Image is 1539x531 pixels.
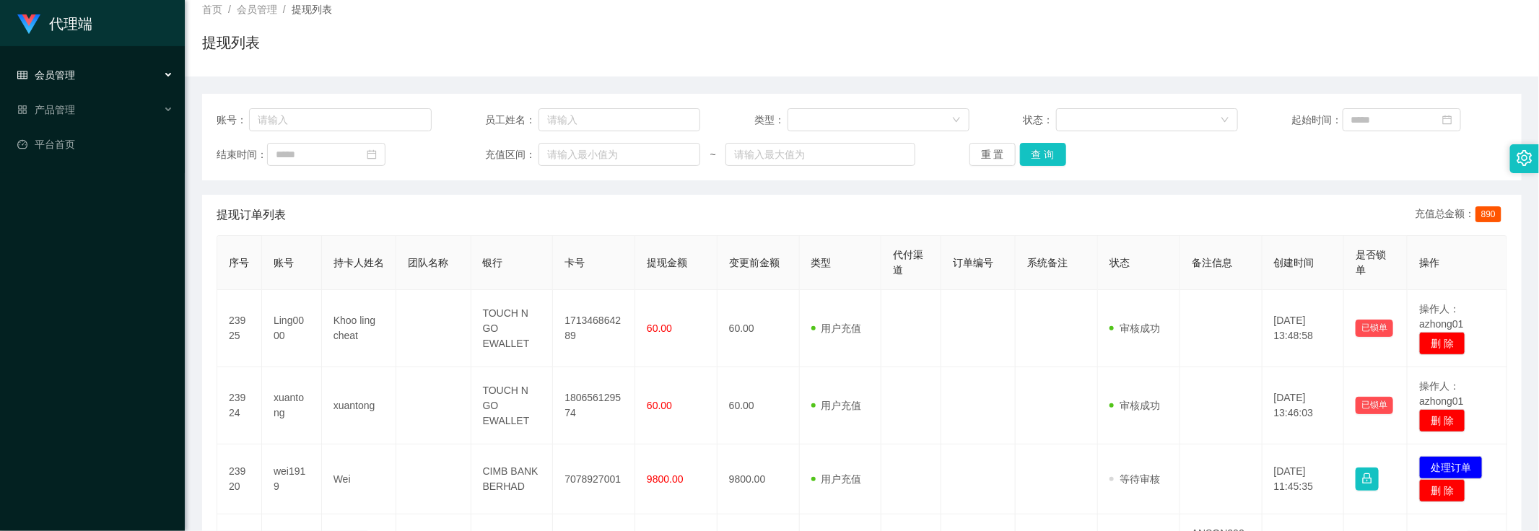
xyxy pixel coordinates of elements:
[1419,303,1464,330] span: 操作人：azhong01
[17,105,27,115] i: 图标: appstore-o
[647,257,687,268] span: 提现金额
[1192,257,1232,268] span: 备注信息
[539,108,701,131] input: 请输入
[647,473,684,485] span: 9800.00
[217,444,262,514] td: 23920
[17,17,92,29] a: 代理端
[1419,409,1465,432] button: 删 除
[217,290,262,367] td: 23925
[1442,115,1452,125] i: 图标: calendar
[700,147,725,162] span: ~
[811,322,862,334] span: 用户充值
[1023,113,1056,128] span: 状态：
[1109,473,1160,485] span: 等待审核
[811,257,832,268] span: 类型
[1356,397,1393,414] button: 已锁单
[811,400,862,411] span: 用户充值
[485,147,538,162] span: 充值区间：
[202,32,260,53] h1: 提现列表
[367,149,377,159] i: 图标: calendar
[17,69,75,81] span: 会员管理
[811,473,862,485] span: 用户充值
[1109,257,1130,268] span: 状态
[322,290,396,367] td: Khoo ling cheat
[1109,400,1160,411] span: 审核成功
[283,4,286,15] span: /
[718,367,800,444] td: 60.00
[1517,150,1533,166] i: 图标: setting
[333,257,384,268] span: 持卡人姓名
[1274,257,1315,268] span: 创建时间
[17,130,173,159] a: 图标: dashboard平台首页
[471,444,554,514] td: CIMB BANK BERHAD
[754,113,788,128] span: 类型：
[969,143,1016,166] button: 重 置
[249,108,432,131] input: 请输入
[1415,206,1507,224] div: 充值总金额：
[1020,143,1066,166] button: 查 询
[718,444,800,514] td: 9800.00
[262,290,322,367] td: Ling0000
[1419,332,1465,355] button: 删 除
[17,104,75,115] span: 产品管理
[471,290,554,367] td: TOUCH N GO EWALLET
[237,4,277,15] span: 会员管理
[553,290,635,367] td: 171346864289
[1292,113,1343,128] span: 起始时间：
[647,400,672,411] span: 60.00
[217,206,286,224] span: 提现订单列表
[471,367,554,444] td: TOUCH N GO EWALLET
[1027,257,1068,268] span: 系统备注
[953,257,993,268] span: 订单编号
[485,113,538,128] span: 员工姓名：
[539,143,701,166] input: 请输入最小值为
[202,4,222,15] span: 首页
[17,14,40,35] img: logo.9652507e.png
[483,257,503,268] span: 银行
[553,444,635,514] td: 7078927001
[322,444,396,514] td: Wei
[553,367,635,444] td: 180656129574
[1356,320,1393,337] button: 已锁单
[408,257,448,268] span: 团队名称
[1221,115,1229,126] i: 图标: down
[274,257,294,268] span: 账号
[1419,456,1483,479] button: 处理订单
[322,367,396,444] td: xuantong
[229,257,249,268] span: 序号
[262,367,322,444] td: xuantong
[1356,468,1379,491] button: 图标: lock
[1263,444,1345,514] td: [DATE] 11:45:35
[228,4,231,15] span: /
[217,147,267,162] span: 结束时间：
[1109,322,1160,334] span: 审核成功
[49,1,92,47] h1: 代理端
[564,257,585,268] span: 卡号
[1263,290,1345,367] td: [DATE] 13:48:58
[1419,380,1464,407] span: 操作人：azhong01
[893,249,923,276] span: 代付渠道
[729,257,780,268] span: 变更前金额
[217,367,262,444] td: 23924
[17,70,27,80] i: 图标: table
[262,444,322,514] td: wei1919
[1419,257,1439,268] span: 操作
[725,143,915,166] input: 请输入最大值为
[952,115,961,126] i: 图标: down
[718,290,800,367] td: 60.00
[1475,206,1501,222] span: 890
[1419,479,1465,502] button: 删 除
[217,113,249,128] span: 账号：
[647,322,672,334] span: 60.00
[292,4,332,15] span: 提现列表
[1263,367,1345,444] td: [DATE] 13:46:03
[1356,249,1386,276] span: 是否锁单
